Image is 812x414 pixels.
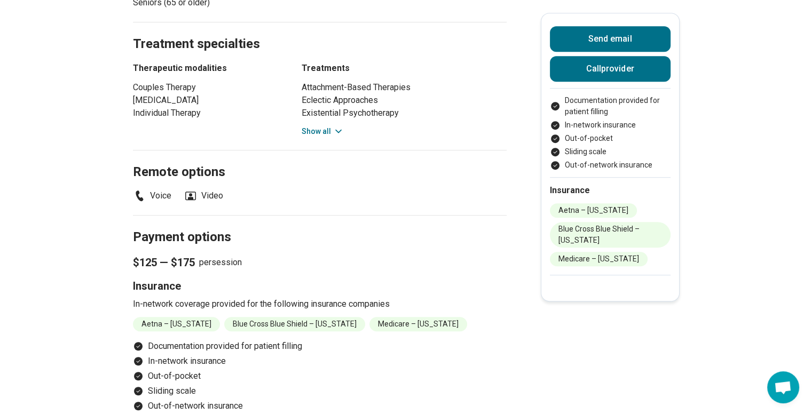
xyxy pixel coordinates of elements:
li: Voice [133,189,171,202]
li: Aetna – [US_STATE] [133,317,220,331]
li: Aetna – [US_STATE] [550,203,637,218]
h3: Insurance [133,278,507,293]
li: Attachment-Based Therapies [302,81,507,94]
button: Show all [302,126,344,137]
li: Sliding scale [550,146,671,157]
li: Blue Cross Blue Shield – [US_STATE] [550,222,671,248]
li: Existential Psychotherapy [302,107,507,120]
li: In-network insurance [133,355,507,368]
li: Out-of-pocket [133,370,507,383]
li: Out-of-pocket [550,133,671,144]
span: $125 — $175 [133,255,195,270]
li: In-network insurance [550,120,671,131]
div: Open chat [767,371,799,403]
h2: Insurance [550,184,671,197]
li: Medicare – [US_STATE] [550,252,648,266]
li: Eclectic Approaches [302,94,507,107]
h3: Treatments [302,62,507,75]
p: In-network coverage provided for the following insurance companies [133,298,507,310]
li: Documentation provided for patient filling [133,340,507,353]
ul: Payment options [133,340,507,412]
li: Sliding scale [133,385,507,397]
h2: Remote options [133,138,507,181]
button: Callprovider [550,56,671,82]
h2: Treatment specialties [133,10,507,53]
li: Individual Therapy [133,107,282,120]
li: Blue Cross Blue Shield – [US_STATE] [224,317,365,331]
li: Documentation provided for patient filling [550,95,671,117]
li: [MEDICAL_DATA] [133,94,282,107]
h2: Payment options [133,203,507,246]
li: Out-of-network insurance [550,160,671,171]
button: Send email [550,26,671,52]
li: Video [184,189,223,202]
p: per session [133,255,507,270]
li: Out-of-network insurance [133,400,507,412]
li: Medicare – [US_STATE] [369,317,467,331]
ul: Payment options [550,95,671,171]
li: Couples Therapy [133,81,282,94]
h3: Therapeutic modalities [133,62,282,75]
